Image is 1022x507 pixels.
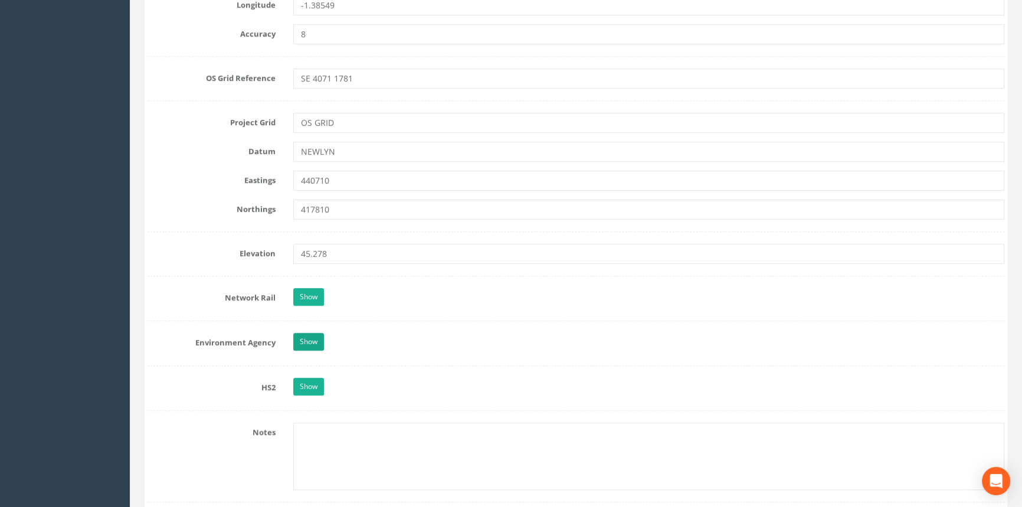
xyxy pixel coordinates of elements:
label: Northings [139,199,284,215]
label: OS Grid Reference [139,68,284,84]
label: Notes [139,423,284,438]
label: Accuracy [139,24,284,40]
label: HS2 [139,378,284,393]
label: Datum [139,142,284,157]
label: Project Grid [139,113,284,128]
label: Network Rail [139,288,284,303]
a: Show [293,288,324,306]
label: Eastings [139,171,284,186]
a: Show [293,333,324,351]
div: Open Intercom Messenger [982,467,1010,495]
label: Elevation [139,244,284,259]
label: Environment Agency [139,333,284,348]
a: Show [293,378,324,395]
